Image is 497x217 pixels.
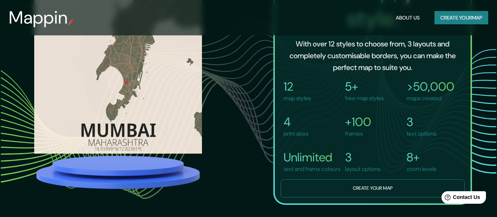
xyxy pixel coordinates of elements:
h4: 3 [345,150,380,165]
h4: 8+ [407,150,436,165]
h4: Unlimited [284,150,340,165]
p: maps created [407,94,454,103]
p: text and frame colours [284,165,340,174]
p: frames [345,129,371,138]
img: platform.png [34,154,202,191]
p: free map styles [345,94,384,103]
h4: 3 [407,115,436,129]
button: About Us [393,11,423,25]
h4: 4 [284,115,308,129]
h4: +100 [345,115,371,129]
p: layout options [345,165,380,174]
h6: With over 12 styles to choose from, 3 layouts and completely customisable borders, you can make t... [287,38,459,73]
h4: 5+ [345,79,384,94]
p: map styles [284,94,311,103]
button: Create your map [281,179,465,197]
button: Create yourmap [434,11,488,25]
h4: 12 [284,79,311,94]
p: zoom levels [407,165,436,174]
p: text options [407,129,436,138]
img: mappin-pin [68,19,74,25]
p: print sizes [284,129,308,138]
h4: >50,000 [407,79,454,94]
iframe: Help widget launcher [432,188,489,209]
h3: Mappin [9,7,68,28]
